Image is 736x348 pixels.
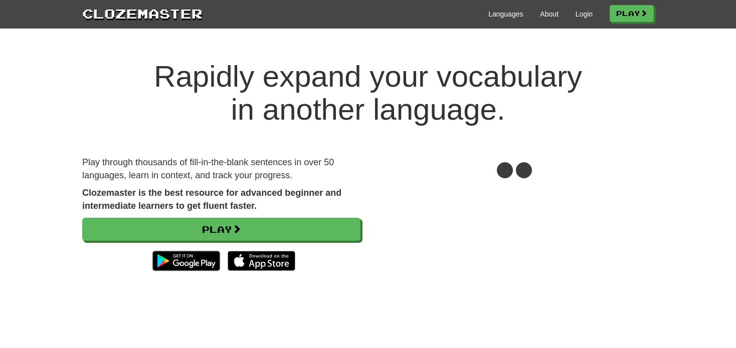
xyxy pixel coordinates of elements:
a: Play [82,218,360,241]
a: About [540,9,559,19]
img: Download_on_the_App_Store_Badge_US-UK_135x40-25178aeef6eb6b83b96f5f2d004eda3bffbb37122de64afbaef7... [228,251,295,271]
strong: Clozemaster is the best resource for advanced beginner and intermediate learners to get fluent fa... [82,188,341,211]
a: Login [576,9,593,19]
p: Play through thousands of fill-in-the-blank sentences in over 50 languages, learn in context, and... [82,156,360,182]
a: Clozemaster [82,4,203,23]
a: Languages [488,9,523,19]
img: Get it on Google Play [147,246,225,276]
a: Play [610,5,654,22]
